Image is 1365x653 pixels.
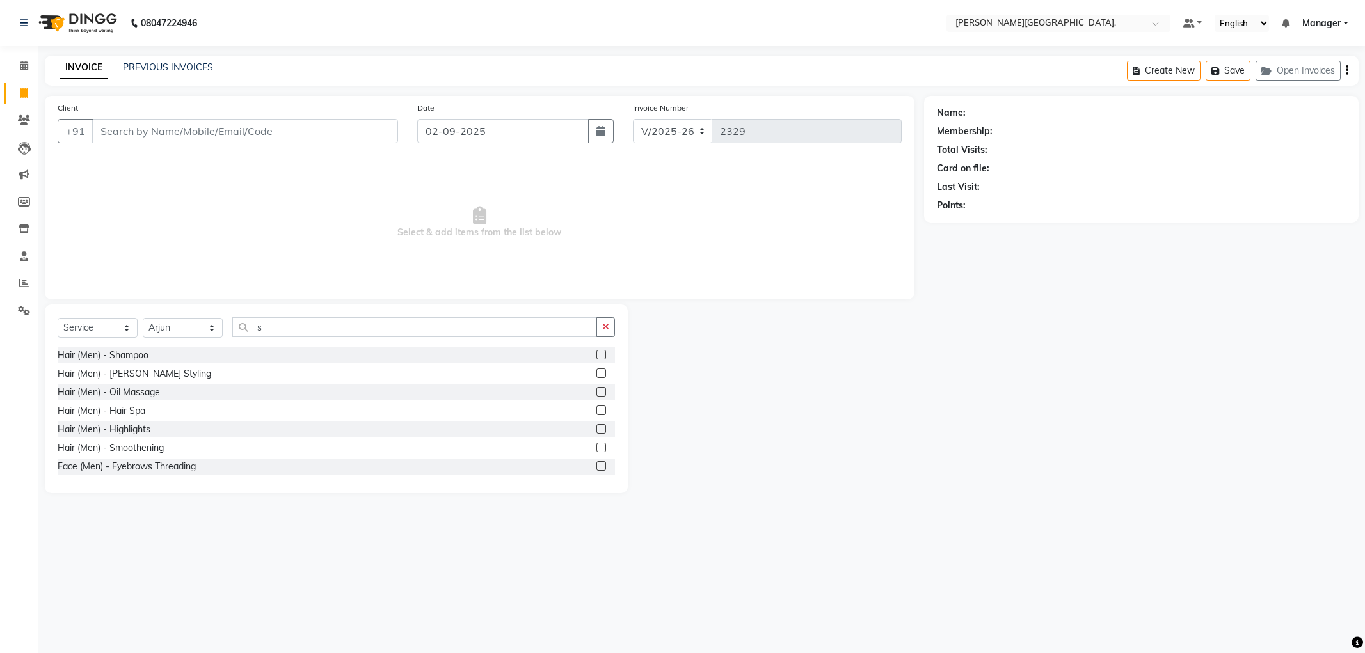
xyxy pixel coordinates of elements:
div: Last Visit: [937,180,980,194]
div: Hair (Men) - [PERSON_NAME] Styling [58,367,211,381]
div: Total Visits: [937,143,987,157]
b: 08047224946 [141,5,197,41]
div: Hair (Men) - Hair Spa [58,404,145,418]
span: Manager [1302,17,1341,30]
div: Hair (Men) - Shampoo [58,349,148,362]
div: Face (Men) - Eyebrows Threading [58,460,196,473]
label: Date [417,102,435,114]
div: Points: [937,199,966,212]
input: Search or Scan [232,317,597,337]
button: +91 [58,119,93,143]
a: PREVIOUS INVOICES [123,61,213,73]
button: Save [1206,61,1250,81]
label: Invoice Number [633,102,689,114]
div: Name: [937,106,966,120]
div: Membership: [937,125,993,138]
div: Hair (Men) - Smoothening [58,441,164,455]
button: Create New [1127,61,1201,81]
div: Card on file: [937,162,989,175]
div: Hair (Men) - Highlights [58,423,150,436]
label: Client [58,102,78,114]
img: logo [33,5,120,41]
button: Open Invoices [1256,61,1341,81]
a: INVOICE [60,56,108,79]
span: Select & add items from the list below [58,159,902,287]
div: Hair (Men) - Oil Massage [58,386,160,399]
input: Search by Name/Mobile/Email/Code [92,119,398,143]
